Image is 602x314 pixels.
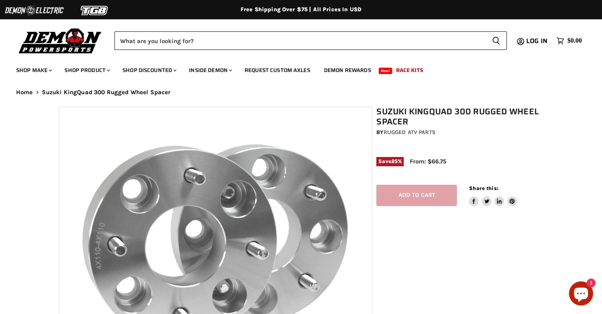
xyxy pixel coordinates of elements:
[391,158,398,164] span: 25
[552,35,586,47] a: $0.00
[567,281,596,308] inbox-online-store-chat: Shopify online store chat
[64,3,125,18] img: TGB Logo 2
[410,158,446,165] span: From: $66.75
[42,89,171,96] span: Suzuki KingQuad 300 Rugged Wheel Spacer
[4,3,64,18] img: Demon Electric Logo 2
[239,62,316,78] a: Request Custom Axles
[469,185,498,191] span: Share this:
[376,107,547,127] h1: Suzuki KingQuad 300 Rugged Wheel Spacer
[318,62,377,78] a: Demon Rewards
[384,129,436,136] a: Rugged ATV Parts
[114,31,507,50] form: Product
[10,59,580,78] ul: Main menu
[567,37,582,45] span: $0.00
[16,26,104,55] img: Demon Powersports
[526,36,548,46] span: Log in
[376,157,404,166] span: Save %
[58,62,115,78] a: Shop Product
[376,128,547,137] div: by
[116,62,181,78] a: Shop Discounted
[183,62,237,78] a: Inside Demon
[10,62,57,78] a: Shop Make
[469,185,517,206] aside: Share this:
[114,31,486,50] input: Search
[390,62,429,78] a: Race Kits
[16,89,33,96] a: Home
[379,68,392,74] span: New!
[523,37,552,45] a: Log in
[486,31,507,50] button: Search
